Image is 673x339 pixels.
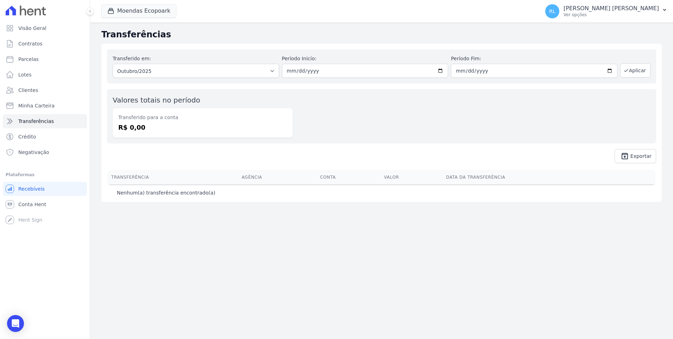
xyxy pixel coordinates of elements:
span: Clientes [18,87,38,94]
p: Nenhum(a) transferência encontrado(a) [117,189,215,196]
span: RL [549,9,555,14]
button: RL [PERSON_NAME] [PERSON_NAME] Ver opções [540,1,673,21]
p: [PERSON_NAME] [PERSON_NAME] [564,5,659,12]
span: Conta Hent [18,201,46,208]
dt: Transferido para a conta [118,114,287,121]
span: Parcelas [18,56,39,63]
a: unarchive Exportar [615,149,656,163]
th: Data da Transferência [443,170,638,184]
i: unarchive [621,152,629,160]
a: Lotes [3,68,87,82]
h2: Transferências [101,28,662,41]
span: Exportar [630,154,652,158]
th: Transferência [108,170,239,184]
a: Recebíveis [3,182,87,196]
span: Contratos [18,40,42,47]
a: Negativação [3,145,87,159]
a: Parcelas [3,52,87,66]
a: Crédito [3,130,87,144]
span: Lotes [18,71,32,78]
dd: R$ 0,00 [118,123,287,132]
th: Agência [239,170,317,184]
a: Clientes [3,83,87,97]
p: Ver opções [564,12,659,18]
a: Visão Geral [3,21,87,35]
a: Conta Hent [3,197,87,211]
span: Transferências [18,118,54,125]
label: Valores totais no período [113,96,200,104]
th: Valor [381,170,443,184]
div: Plataformas [6,171,84,179]
span: Visão Geral [18,25,46,32]
label: Período Inicío: [282,55,448,62]
a: Transferências [3,114,87,128]
button: Aplicar [620,63,650,78]
label: Transferido em: [113,56,151,61]
label: Período Fim: [451,55,617,62]
span: Recebíveis [18,185,45,192]
th: Conta [317,170,381,184]
button: Moendas Ecopoark [101,4,176,18]
a: Contratos [3,37,87,51]
span: Minha Carteira [18,102,55,109]
span: Negativação [18,149,49,156]
a: Minha Carteira [3,99,87,113]
span: Crédito [18,133,36,140]
div: Open Intercom Messenger [7,315,24,332]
